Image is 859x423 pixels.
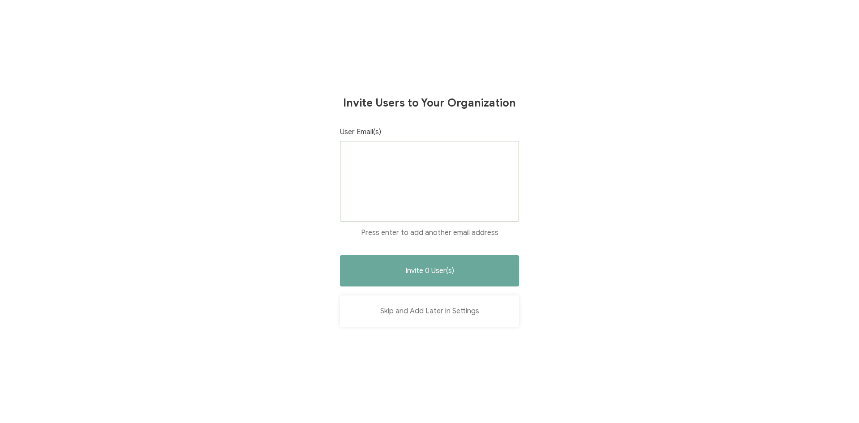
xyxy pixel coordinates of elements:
span: Invite 0 User(s) [405,267,454,274]
button: Invite 0 User(s) [340,255,519,286]
span: Press enter to add another email address [361,228,498,237]
iframe: Chat Widget [710,322,859,423]
button: Skip and Add Later in Settings [340,295,519,327]
h1: Invite Users to Your Organization [343,96,516,110]
span: User Email(s) [340,128,381,137]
